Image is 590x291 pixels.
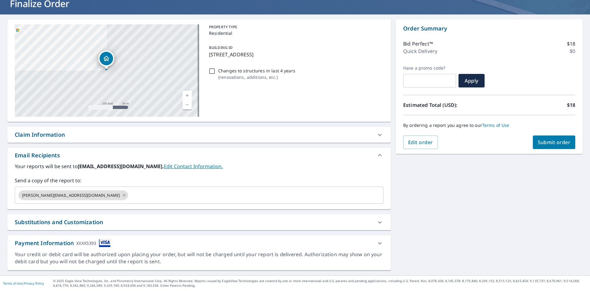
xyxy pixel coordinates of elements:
[164,163,223,170] a: EditContactInfo
[209,51,381,58] p: [STREET_ADDRESS]
[567,40,575,47] p: $18
[533,135,576,149] button: Submit order
[403,40,433,47] p: Bid Perfect™
[15,151,60,160] div: Email Recipients
[18,190,128,200] div: [PERSON_NAME][EMAIL_ADDRESS][DOMAIN_NAME]
[7,235,391,251] div: Payment InformationXXXX5393cardImage
[15,131,65,139] div: Claim Information
[78,163,164,170] b: [EMAIL_ADDRESS][DOMAIN_NAME].
[218,74,295,80] p: ( renovations, additions, etc. )
[99,239,111,247] img: cardImage
[15,239,111,247] div: Payment Information
[482,122,509,128] a: Terms of Use
[403,65,456,71] label: Have a promo code?
[209,30,381,36] p: Residential
[458,74,485,87] button: Apply
[538,139,571,146] span: Submit order
[76,239,96,247] div: XXXX5393
[408,139,433,146] span: Edit order
[7,148,391,163] div: Email Recipients
[183,100,192,109] a: Current Level 17, Zoom Out
[3,281,22,285] a: Terms of Use
[403,123,575,128] p: By ordering a report you agree to our
[567,101,575,109] p: $18
[7,214,391,230] div: Substitutions and Customization
[98,51,114,70] div: Dropped pin, building 1, Residential property, 4819 Chelsea Way NW Acworth, GA 30102
[15,163,383,170] label: Your reports will be sent to
[403,47,437,55] p: Quick Delivery
[15,177,383,184] label: Send a copy of the report to:
[403,24,575,33] p: Order Summary
[15,251,383,265] div: Your credit or debit card will be authorized upon placing your order, but will not be charged unt...
[218,67,295,74] p: Changes to structures in last 4 years
[24,281,44,285] a: Privacy Policy
[18,192,124,198] span: [PERSON_NAME][EMAIL_ADDRESS][DOMAIN_NAME]
[463,77,480,84] span: Apply
[403,135,438,149] button: Edit order
[183,91,192,100] a: Current Level 17, Zoom In
[53,279,587,288] p: © 2025 Eagle View Technologies, Inc. and Pictometry International Corp. All Rights Reserved. Repo...
[570,47,575,55] p: $0
[209,24,381,30] p: PROPERTY TYPE
[3,281,44,285] p: |
[403,101,489,109] p: Estimated Total (USD):
[209,45,233,50] p: BUILDING ID
[15,218,103,226] div: Substitutions and Customization
[7,127,391,143] div: Claim Information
